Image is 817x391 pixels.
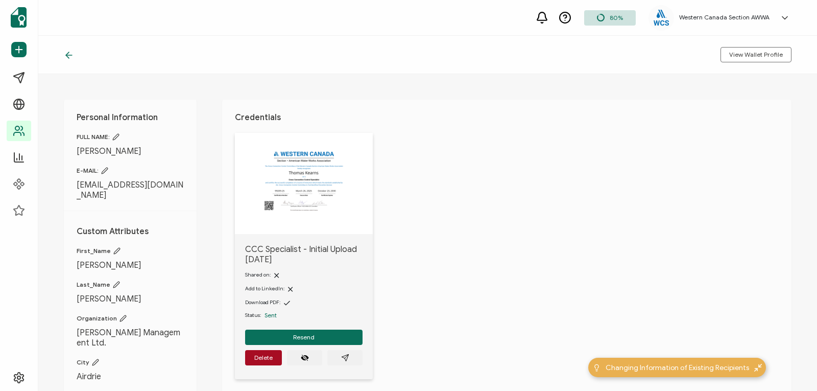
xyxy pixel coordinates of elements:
button: View Wallet Profile [720,47,791,62]
span: Resend [293,334,315,340]
span: View Wallet Profile [729,52,783,58]
span: Download PDF: [245,299,280,306]
span: CCC Specialist - Initial Upload [DATE] [245,244,363,265]
span: Airdrie [77,372,184,382]
span: City [77,358,184,366]
iframe: Chat Widget [766,342,817,391]
span: Delete [254,355,273,361]
span: 80% [610,14,623,21]
img: minimize-icon.svg [754,364,762,372]
span: First_Name [77,247,184,255]
span: Status: [245,311,261,319]
span: Add to LinkedIn: [245,285,284,292]
span: FULL NAME: [77,133,184,141]
span: [PERSON_NAME] [77,260,184,270]
h1: Personal Information [77,112,184,123]
span: [EMAIL_ADDRESS][DOMAIN_NAME] [77,180,184,200]
h5: Western Canada Section AWWA [679,14,770,21]
button: Resend [245,330,363,345]
span: Last_Name [77,281,184,289]
span: Shared on: [245,271,271,278]
h1: Custom Attributes [77,226,184,237]
ion-icon: eye off [301,354,309,362]
span: [PERSON_NAME] [77,146,184,156]
img: eb0530a7-dc53-4dd2-968c-61d1fd0a03d4.png [654,10,669,26]
ion-icon: paper plane outline [341,354,349,362]
img: sertifier-logomark-colored.svg [11,7,27,28]
button: Delete [245,350,282,365]
span: Sent [265,311,277,319]
span: Changing Information of Existing Recipients [606,362,749,373]
span: [PERSON_NAME] Management Ltd. [77,328,184,348]
span: [PERSON_NAME] [77,294,184,304]
span: E-MAIL: [77,167,184,175]
h1: Credentials [235,112,779,123]
span: Organization [77,314,184,323]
